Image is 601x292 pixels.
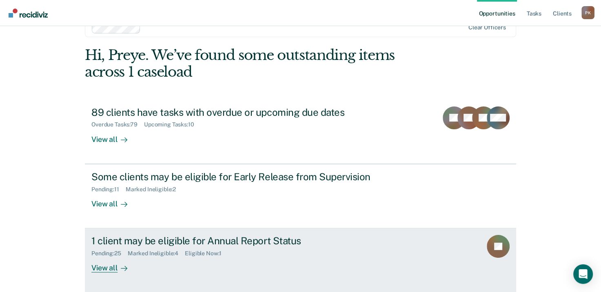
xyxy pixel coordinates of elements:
[91,106,378,118] div: 89 clients have tasks with overdue or upcoming due dates
[91,121,144,128] div: Overdue Tasks : 79
[9,9,48,18] img: Recidiviz
[91,192,137,208] div: View all
[91,171,378,183] div: Some clients may be eligible for Early Release from Supervision
[185,250,228,257] div: Eligible Now : 1
[468,24,506,31] div: Clear officers
[128,250,185,257] div: Marked Ineligible : 4
[91,186,126,193] div: Pending : 11
[91,257,137,273] div: View all
[581,6,594,19] button: Profile dropdown button
[144,121,201,128] div: Upcoming Tasks : 10
[91,128,137,144] div: View all
[85,164,516,228] a: Some clients may be eligible for Early Release from SupervisionPending:11Marked Ineligible:2View all
[581,6,594,19] div: P K
[85,47,430,80] div: Hi, Preye. We’ve found some outstanding items across 1 caseload
[85,100,516,164] a: 89 clients have tasks with overdue or upcoming due datesOverdue Tasks:79Upcoming Tasks:10View all
[91,250,128,257] div: Pending : 25
[573,264,593,284] div: Open Intercom Messenger
[91,235,378,247] div: 1 client may be eligible for Annual Report Status
[126,186,182,193] div: Marked Ineligible : 2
